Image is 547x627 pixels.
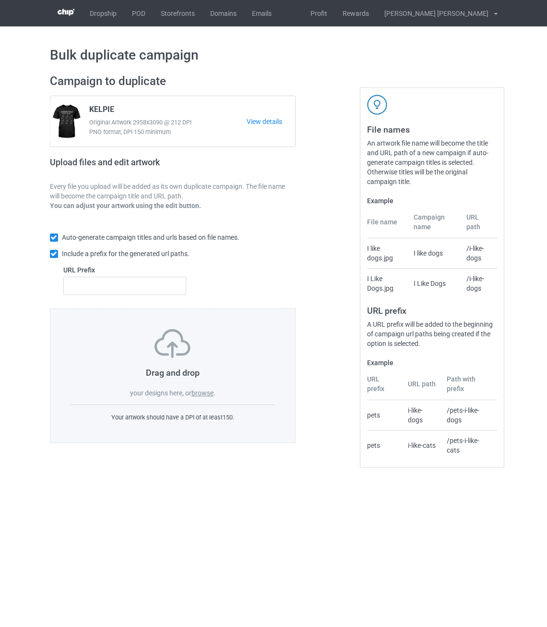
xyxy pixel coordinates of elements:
h2: Campaign to duplicate [50,74,296,89]
td: I like dogs [408,238,461,268]
td: pets [367,430,402,460]
span: Include a prefix for the generated url paths. [62,250,190,258]
td: /i-like-dogs [461,238,497,268]
span: KELPIE [89,105,114,118]
h3: Drag and drop [71,367,275,378]
td: /pets-i-like-dogs [441,400,497,430]
a: View details [247,117,295,126]
div: An artwork file name will become the title and URL path of a new campaign if auto-generate campai... [367,138,497,186]
td: i-like-dogs [403,400,441,430]
h2: Upload files and edit artwork [50,157,198,175]
p: Every file you upload will be added as its own duplicate campaign. The file name will become the ... [50,182,296,201]
th: URL path [403,374,441,400]
label: browse [191,389,214,397]
b: You can adjust your artwork using the edit button. [50,202,201,209]
label: URL Prefix [63,265,186,275]
span: PNG format, DPI 150 minimum [89,127,247,137]
div: A URL prefix will be added to the beginning of campaign url paths being created if the option is ... [367,320,497,348]
span: your designs here, or [130,389,191,397]
td: pets [367,400,402,430]
h3: File names [367,124,497,135]
th: URL prefix [367,374,402,400]
td: /pets-i-like-cats [441,430,497,460]
div: [PERSON_NAME] [PERSON_NAME] [377,1,488,25]
img: svg+xml;base64,PD94bWwgdmVyc2lvbj0iMS4wIiBlbmNvZGluZz0iVVRGLTgiPz4KPHN2ZyB3aWR0aD0iNDJweCIgaGVpZ2... [367,95,387,115]
label: Example [367,196,497,206]
span: . [214,389,215,397]
label: Example [367,358,497,368]
th: Campaign name [408,212,461,238]
th: File name [367,212,408,238]
span: Your artwork should have a DPI of at least 150 . [111,414,234,421]
h3: URL prefix [367,305,497,316]
td: I like dogs.jpg [367,238,408,268]
h1: Bulk duplicate campaign [50,47,498,64]
td: I Like Dogs [408,268,461,298]
td: I Like Dogs.jpg [367,268,408,298]
img: svg+xml;base64,PD94bWwgdmVyc2lvbj0iMS4wIiBlbmNvZGluZz0iVVRGLTgiPz4KPHN2ZyB3aWR0aD0iNzVweCIgaGVpZ2... [155,329,190,358]
td: i-like-cats [403,430,441,460]
td: /i-like-dogs [461,268,497,298]
span: Auto-generate campaign titles and urls based on file names. [62,234,239,241]
th: URL path [461,212,497,238]
th: Path with prefix [441,374,497,400]
span: Original Artwork 2958x3090 @ 212 DPI [89,118,247,127]
img: 3d383065fc803cdd16c62507c020ddf8.png [58,9,74,16]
